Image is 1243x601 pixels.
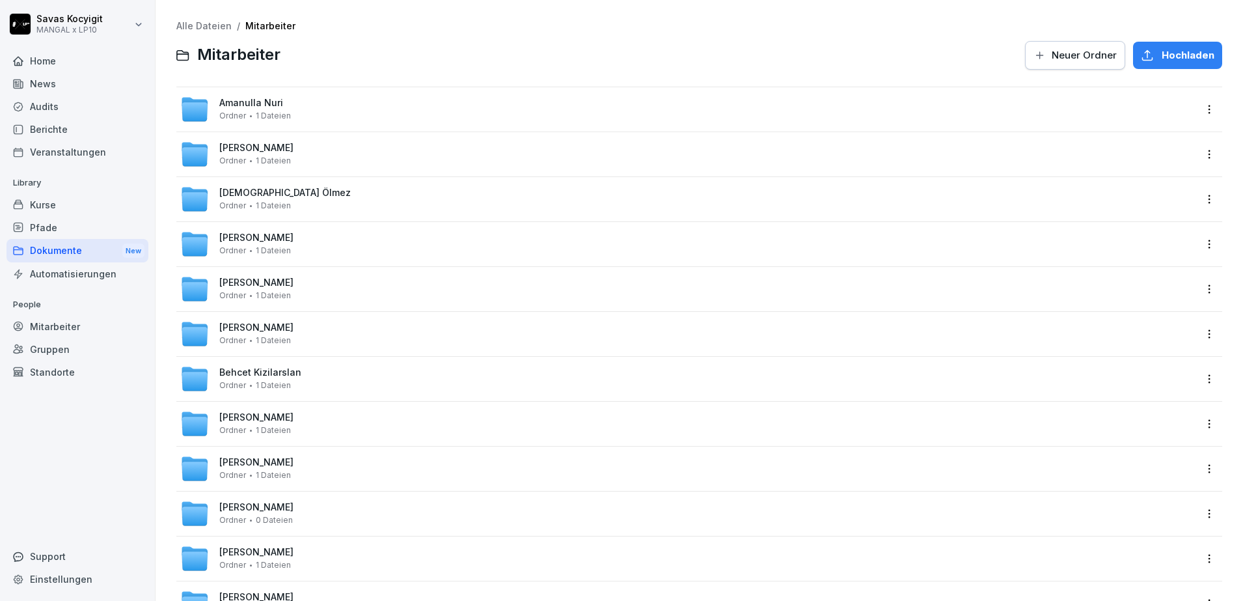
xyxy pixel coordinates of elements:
[219,471,246,480] span: Ordner
[180,95,1195,124] a: Amanulla NuriOrdner1 Dateien
[1133,42,1222,69] button: Hochladen
[180,544,1195,573] a: [PERSON_NAME]Ordner1 Dateien
[122,244,144,259] div: New
[7,568,148,591] a: Einstellungen
[256,516,293,525] span: 0 Dateien
[7,338,148,361] a: Gruppen
[219,502,294,513] span: [PERSON_NAME]
[1052,48,1117,63] span: Neuer Ordner
[7,239,148,263] a: DokumenteNew
[7,118,148,141] a: Berichte
[219,232,294,244] span: [PERSON_NAME]
[7,262,148,285] a: Automatisierungen
[7,173,148,193] p: Library
[7,239,148,263] div: Dokumente
[219,322,294,333] span: [PERSON_NAME]
[180,185,1195,214] a: [DEMOGRAPHIC_DATA] ÖlmezOrdner1 Dateien
[219,188,351,199] span: [DEMOGRAPHIC_DATA] Ölmez
[7,545,148,568] div: Support
[219,367,301,378] span: Behcet Kizilarslan
[256,471,291,480] span: 1 Dateien
[180,140,1195,169] a: [PERSON_NAME]Ordner1 Dateien
[219,547,294,558] span: [PERSON_NAME]
[219,561,246,570] span: Ordner
[219,111,246,120] span: Ordner
[219,336,246,345] span: Ordner
[7,315,148,338] a: Mitarbeiter
[219,426,246,435] span: Ordner
[219,457,294,468] span: [PERSON_NAME]
[256,111,291,120] span: 1 Dateien
[219,412,294,423] span: [PERSON_NAME]
[7,193,148,216] a: Kurse
[245,20,295,31] a: Mitarbeiter
[176,20,232,31] a: Alle Dateien
[197,46,280,64] span: Mitarbeiter
[256,426,291,435] span: 1 Dateien
[180,410,1195,438] a: [PERSON_NAME]Ordner1 Dateien
[256,246,291,255] span: 1 Dateien
[36,25,103,35] p: MANGAL x LP10
[36,14,103,25] p: Savas Kocyigit
[219,277,294,288] span: [PERSON_NAME]
[256,561,291,570] span: 1 Dateien
[7,294,148,315] p: People
[219,98,283,109] span: Amanulla Nuri
[1162,48,1214,63] span: Hochladen
[256,156,291,165] span: 1 Dateien
[219,143,294,154] span: [PERSON_NAME]
[237,21,240,32] span: /
[180,365,1195,393] a: Behcet KizilarslanOrdner1 Dateien
[219,156,246,165] span: Ordner
[7,141,148,163] a: Veranstaltungen
[219,201,246,210] span: Ordner
[1025,41,1125,70] button: Neuer Ordner
[180,499,1195,528] a: [PERSON_NAME]Ordner0 Dateien
[7,72,148,95] a: News
[7,216,148,239] a: Pfade
[180,320,1195,348] a: [PERSON_NAME]Ordner1 Dateien
[256,336,291,345] span: 1 Dateien
[219,246,246,255] span: Ordner
[219,291,246,300] span: Ordner
[256,381,291,390] span: 1 Dateien
[180,230,1195,259] a: [PERSON_NAME]Ordner1 Dateien
[180,454,1195,483] a: [PERSON_NAME]Ordner1 Dateien
[7,49,148,72] a: Home
[256,291,291,300] span: 1 Dateien
[7,361,148,384] a: Standorte
[7,95,148,118] a: Audits
[256,201,291,210] span: 1 Dateien
[219,516,246,525] span: Ordner
[219,381,246,390] span: Ordner
[180,275,1195,303] a: [PERSON_NAME]Ordner1 Dateien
